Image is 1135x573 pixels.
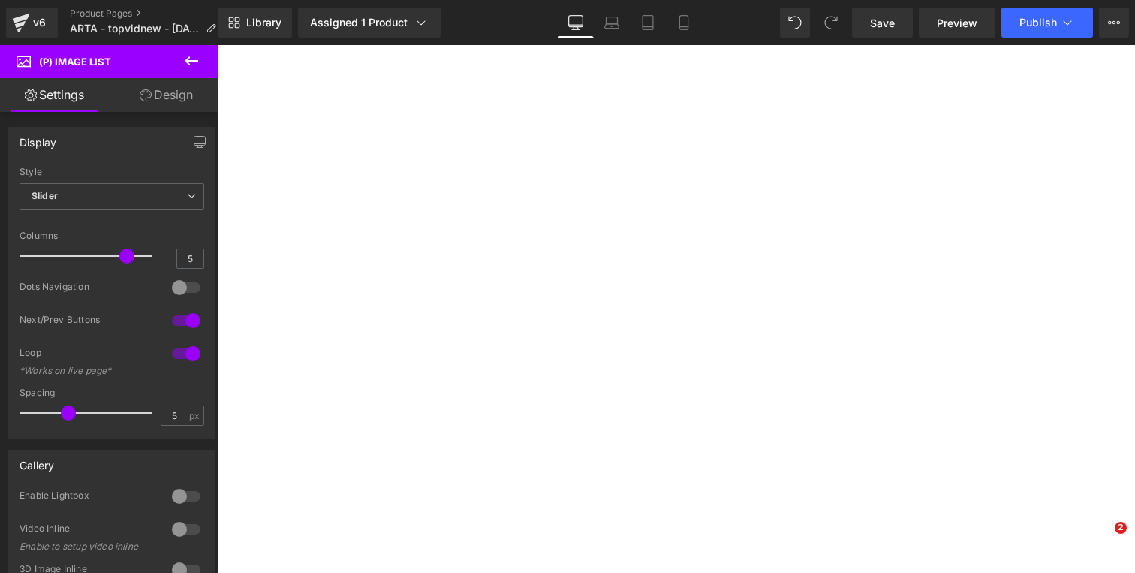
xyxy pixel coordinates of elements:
div: Enable to setup video inline [20,541,155,552]
div: Next/Prev Buttons [20,314,157,330]
span: px [189,411,202,421]
div: Display [20,128,56,149]
a: Design [112,78,221,112]
a: Laptop [594,8,630,38]
a: v6 [6,8,58,38]
span: ARTA - topvidnew - [DATE] [70,23,200,35]
span: (P) Image List [39,56,111,68]
div: Columns [20,231,204,241]
span: Save [870,15,895,31]
span: Preview [937,15,977,31]
button: Undo [780,8,810,38]
div: Spacing [20,388,204,398]
span: Library [246,16,281,29]
div: v6 [30,13,49,32]
button: More [1099,8,1129,38]
a: Product Pages [70,8,228,20]
div: Loop [20,347,157,363]
a: Desktop [558,8,594,38]
a: Preview [919,8,995,38]
div: Style [20,167,204,177]
div: Dots Navigation [20,281,157,297]
div: Video Inline [20,523,157,538]
button: Redo [816,8,846,38]
span: Publish [1019,17,1057,29]
span: 2 [1115,522,1127,534]
iframe: Intercom live chat [1084,522,1120,558]
button: Publish [1001,8,1093,38]
div: Gallery [20,451,54,472]
div: *Works on live page* [20,366,155,376]
div: Assigned 1 Product [310,15,429,30]
a: New Library [218,8,292,38]
a: Tablet [630,8,666,38]
div: Enable Lightbox [20,490,157,505]
b: Slider [32,190,58,201]
a: Mobile [666,8,702,38]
